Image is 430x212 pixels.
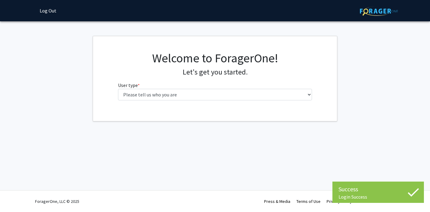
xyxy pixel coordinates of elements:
div: Login Success [339,194,418,200]
a: Privacy Policy [327,199,352,204]
h4: Let's get you started. [118,68,312,77]
img: ForagerOne Logo [360,6,398,16]
div: ForagerOne, LLC © 2025 [35,191,79,212]
a: Press & Media [264,199,290,204]
h1: Welcome to ForagerOne! [118,51,312,65]
a: Terms of Use [296,199,321,204]
div: Success [339,185,418,194]
label: User type [118,82,140,89]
